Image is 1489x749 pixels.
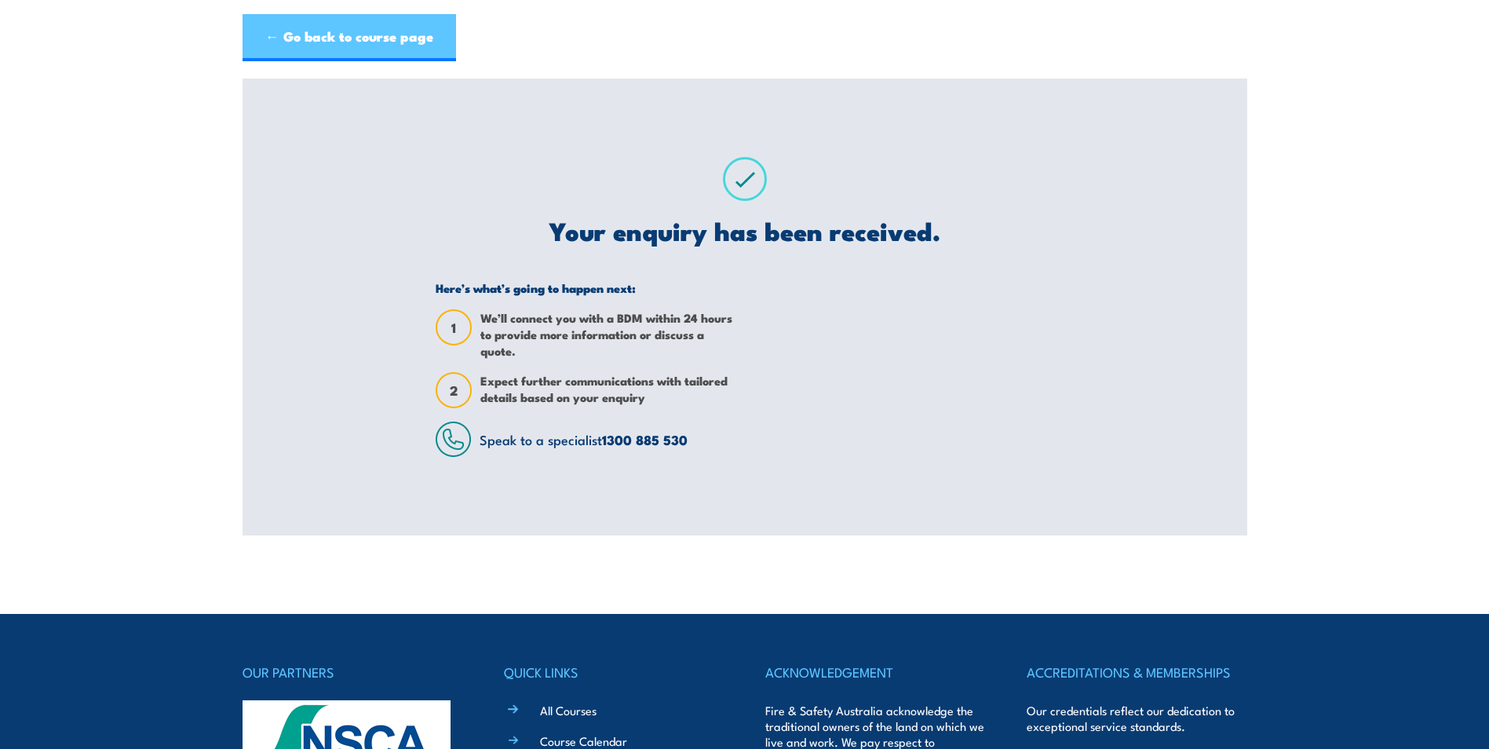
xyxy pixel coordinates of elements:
h4: OUR PARTNERS [243,661,462,683]
h2: Your enquiry has been received. [436,219,1053,241]
a: 1300 885 530 [602,429,688,450]
span: 2 [437,382,470,399]
span: Speak to a specialist [480,429,688,449]
a: ← Go back to course page [243,14,456,61]
p: Our credentials reflect our dedication to exceptional service standards. [1027,703,1246,734]
h4: ACKNOWLEDGEMENT [765,661,985,683]
h5: Here’s what’s going to happen next: [436,280,733,295]
h4: ACCREDITATIONS & MEMBERSHIPS [1027,661,1246,683]
span: 1 [437,320,470,336]
a: Course Calendar [540,733,627,749]
span: Expect further communications with tailored details based on your enquiry [480,372,733,408]
a: All Courses [540,702,597,718]
h4: QUICK LINKS [504,661,724,683]
span: We’ll connect you with a BDM within 24 hours to provide more information or discuss a quote. [480,309,733,359]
